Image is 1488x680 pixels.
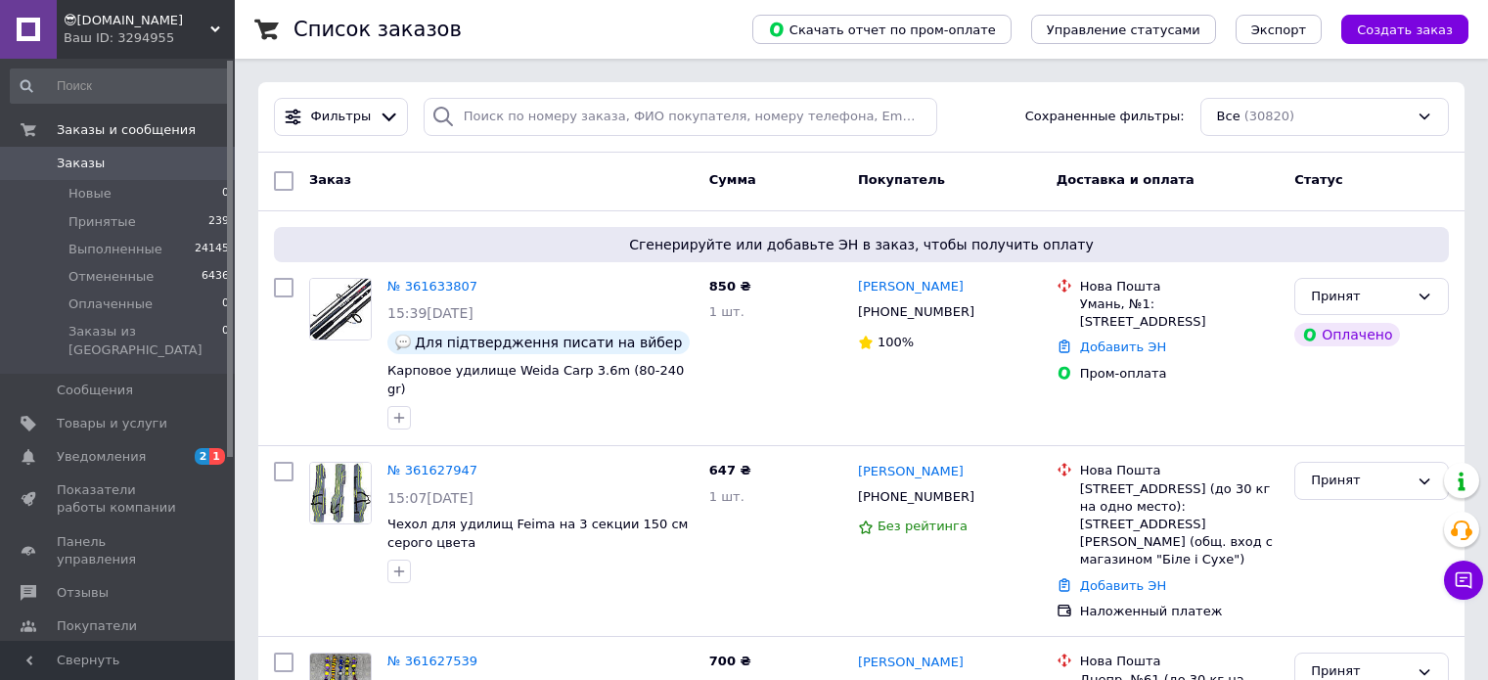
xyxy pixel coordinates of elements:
a: Карповое удилище Weida Carp 3.6m (80-240 gr) [387,363,684,396]
span: Заказы [57,155,105,172]
div: [PHONE_NUMBER] [854,299,978,325]
span: Экспорт [1251,23,1306,37]
span: Скачать отчет по пром-оплате [768,21,996,38]
span: 6436 [202,268,229,286]
span: 15:39[DATE] [387,305,473,321]
span: (30820) [1244,109,1295,123]
input: Поиск [10,68,231,104]
img: Фото товару [310,279,371,340]
button: Управление статусами [1031,15,1216,44]
div: Нова Пошта [1080,653,1279,670]
a: № 361633807 [387,279,477,294]
button: Скачать отчет по пром-оплате [752,15,1012,44]
span: 1 [209,448,225,465]
span: Товары и услуги [57,415,167,432]
div: Оплачено [1294,323,1400,346]
div: Ваш ID: 3294955 [64,29,235,47]
button: Чат с покупателем [1444,561,1483,600]
span: 0 [222,323,229,358]
button: Экспорт [1236,15,1322,44]
a: Фото товару [309,278,372,340]
span: 😎Оптовик.com [64,12,210,29]
a: Чехол для удилищ Feima на 3 секции 150 см серого цвета [387,517,688,550]
span: Покупатель [858,172,945,187]
span: Без рейтинга [878,519,968,533]
span: Фильтры [311,108,372,126]
span: Статус [1294,172,1343,187]
div: Умань, №1: [STREET_ADDRESS] [1080,295,1279,331]
div: Принят [1311,471,1409,491]
span: Уведомления [57,448,146,466]
span: Заказы из [GEOGRAPHIC_DATA] [68,323,222,358]
a: Добавить ЭН [1080,340,1166,354]
span: 239 [208,213,229,231]
span: 647 ₴ [709,463,751,477]
div: Принят [1311,287,1409,307]
a: № 361627539 [387,654,477,668]
img: :speech_balloon: [395,335,411,350]
span: 24145 [195,241,229,258]
a: [PERSON_NAME] [858,278,964,296]
input: Поиск по номеру заказа, ФИО покупателя, номеру телефона, Email, номеру накладной [424,98,937,136]
span: Управление статусами [1047,23,1200,37]
div: Нова Пошта [1080,278,1279,295]
span: Принятые [68,213,136,231]
a: Добавить ЭН [1080,578,1166,593]
div: [STREET_ADDRESS] (до 30 кг на одно место): [STREET_ADDRESS][PERSON_NAME] (общ. вход с магазином "... [1080,480,1279,569]
span: Показатели работы компании [57,481,181,517]
a: Создать заказ [1322,22,1468,36]
span: Все [1217,108,1240,126]
span: 0 [222,185,229,203]
span: Сообщения [57,382,133,399]
button: Создать заказ [1341,15,1468,44]
h1: Список заказов [293,18,462,41]
div: Нова Пошта [1080,462,1279,479]
span: Заказы и сообщения [57,121,196,139]
a: [PERSON_NAME] [858,654,964,672]
img: Фото товару [310,463,371,523]
span: 700 ₴ [709,654,751,668]
span: Выполненные [68,241,162,258]
span: 1 шт. [709,489,744,504]
div: [PHONE_NUMBER] [854,484,978,510]
a: [PERSON_NAME] [858,463,964,481]
span: Заказ [309,172,351,187]
a: Фото товару [309,462,372,524]
span: 2 [195,448,210,465]
span: Создать заказ [1357,23,1453,37]
span: 100% [878,335,914,349]
span: Для підтвердження писати на вйбер [415,335,682,350]
span: 1 шт. [709,304,744,319]
span: Новые [68,185,112,203]
div: Пром-оплата [1080,365,1279,383]
span: 850 ₴ [709,279,751,294]
span: Панель управления [57,533,181,568]
div: Наложенный платеж [1080,603,1279,620]
a: № 361627947 [387,463,477,477]
span: Сумма [709,172,756,187]
span: Оплаченные [68,295,153,313]
span: 15:07[DATE] [387,490,473,506]
span: Сгенерируйте или добавьте ЭН в заказ, чтобы получить оплату [282,235,1441,254]
span: 0 [222,295,229,313]
span: Доставка и оплата [1057,172,1195,187]
span: Отмененные [68,268,154,286]
span: Покупатели [57,617,137,635]
span: Отзывы [57,584,109,602]
span: Сохраненные фильтры: [1025,108,1185,126]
